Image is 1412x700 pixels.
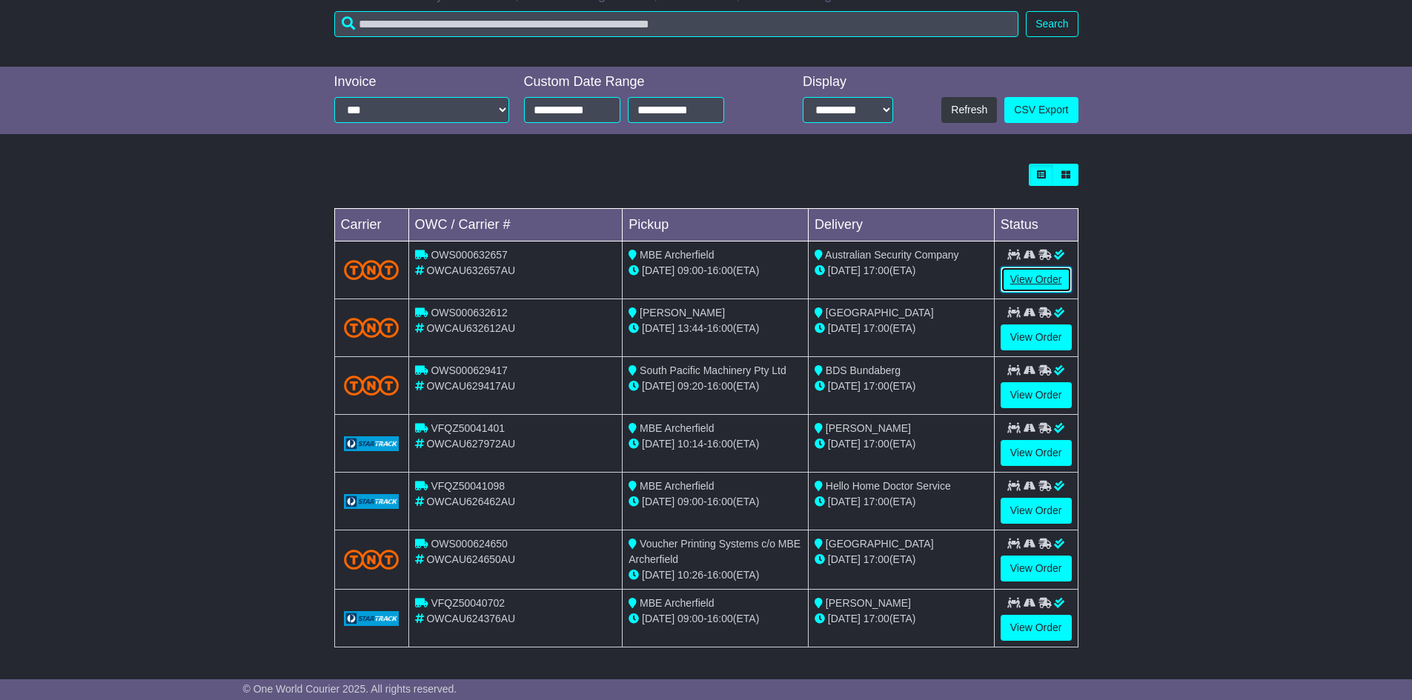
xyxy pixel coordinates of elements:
[677,438,703,450] span: 10:14
[426,496,515,507] span: OWCAU626462AU
[994,209,1078,241] td: Status
[426,613,515,624] span: OWCAU624376AU
[707,496,733,507] span: 16:00
[629,379,802,394] div: - (ETA)
[426,322,515,334] span: OWCAU632612AU
[640,480,714,492] span: MBE Archerfield
[826,422,911,434] span: [PERSON_NAME]
[629,538,801,565] span: Voucher Printing Systems c/o MBE Archerfield
[828,613,861,624] span: [DATE]
[677,380,703,392] span: 09:20
[629,436,802,452] div: - (ETA)
[864,322,889,334] span: 17:00
[707,438,733,450] span: 16:00
[243,683,457,695] span: © One World Courier 2025. All rights reserved.
[431,307,508,319] span: OWS000632612
[344,376,400,396] img: TNT_Domestic.png
[629,321,802,336] div: - (ETA)
[803,74,893,90] div: Display
[707,613,733,624] span: 16:00
[344,436,400,451] img: GetCarrierServiceLogo
[864,613,889,624] span: 17:00
[1026,11,1078,37] button: Search
[642,569,674,581] span: [DATE]
[1001,498,1072,524] a: View Order
[1001,615,1072,641] a: View Order
[828,553,861,565] span: [DATE]
[828,322,861,334] span: [DATE]
[864,380,889,392] span: 17:00
[431,597,505,609] span: VFQZ50040702
[677,569,703,581] span: 10:26
[826,597,911,609] span: [PERSON_NAME]
[344,550,400,570] img: TNT_Domestic.png
[825,249,959,261] span: Australian Security Company
[344,318,400,338] img: TNT_Domestic.png
[426,264,515,276] span: OWCAU632657AU
[815,552,988,567] div: (ETA)
[826,307,934,319] span: [GEOGRAPHIC_DATA]
[642,380,674,392] span: [DATE]
[864,553,889,565] span: 17:00
[677,496,703,507] span: 09:00
[629,567,802,583] div: - (ETA)
[431,364,508,376] span: OWS000629417
[642,264,674,276] span: [DATE]
[815,263,988,279] div: (ETA)
[642,322,674,334] span: [DATE]
[828,380,861,392] span: [DATE]
[408,209,623,241] td: OWC / Carrier #
[642,438,674,450] span: [DATE]
[864,438,889,450] span: 17:00
[640,422,714,434] span: MBE Archerfield
[1001,267,1072,293] a: View Order
[426,438,515,450] span: OWCAU627972AU
[642,613,674,624] span: [DATE]
[864,264,889,276] span: 17:00
[640,364,786,376] span: South Pacific Machinery Pty Ltd
[1001,324,1072,350] a: View Order
[426,380,515,392] span: OWCAU629417AU
[941,97,997,123] button: Refresh
[629,611,802,627] div: - (ETA)
[826,538,934,550] span: [GEOGRAPHIC_DATA]
[1001,382,1072,408] a: View Order
[431,538,508,550] span: OWS000624650
[677,322,703,334] span: 13:44
[828,264,861,276] span: [DATE]
[828,438,861,450] span: [DATE]
[828,496,861,507] span: [DATE]
[1001,556,1072,581] a: View Order
[815,436,988,452] div: (ETA)
[629,263,802,279] div: - (ETA)
[344,494,400,509] img: GetCarrierServiceLogo
[1004,97,1078,123] a: CSV Export
[815,379,988,394] div: (ETA)
[623,209,809,241] td: Pickup
[524,74,762,90] div: Custom Date Range
[640,307,725,319] span: [PERSON_NAME]
[707,264,733,276] span: 16:00
[864,496,889,507] span: 17:00
[334,74,509,90] div: Invoice
[431,480,505,492] span: VFQZ50041098
[707,569,733,581] span: 16:00
[642,496,674,507] span: [DATE]
[707,322,733,334] span: 16:00
[808,209,994,241] td: Delivery
[826,364,901,376] span: BDS Bundaberg
[344,611,400,626] img: GetCarrierServiceLogo
[426,553,515,565] span: OWCAU624650AU
[334,209,408,241] td: Carrier
[677,264,703,276] span: 09:00
[677,613,703,624] span: 09:00
[1001,440,1072,466] a: View Order
[826,480,951,492] span: Hello Home Doctor Service
[640,249,714,261] span: MBE Archerfield
[640,597,714,609] span: MBE Archerfield
[431,422,505,434] span: VFQZ50041401
[707,380,733,392] span: 16:00
[344,260,400,280] img: TNT_Domestic.png
[431,249,508,261] span: OWS000632657
[629,494,802,510] div: - (ETA)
